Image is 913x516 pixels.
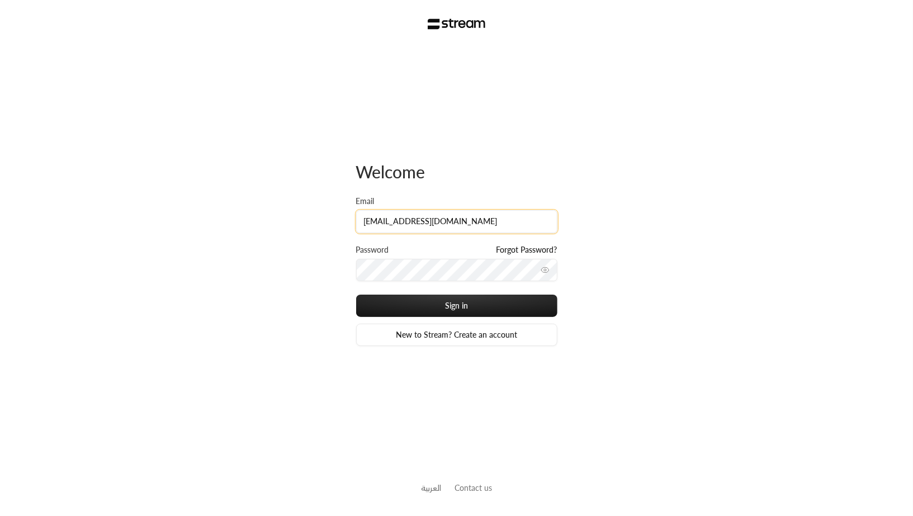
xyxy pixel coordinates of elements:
button: Contact us [455,482,492,494]
span: Welcome [356,162,425,182]
button: Sign in [356,295,557,317]
a: New to Stream? Create an account [356,324,557,346]
a: Contact us [455,483,492,493]
button: toggle password visibility [536,261,554,279]
label: Email [356,196,375,207]
a: Forgot Password? [496,244,557,255]
img: Stream Logo [428,18,485,30]
label: Password [356,244,389,255]
a: العربية [421,477,441,498]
